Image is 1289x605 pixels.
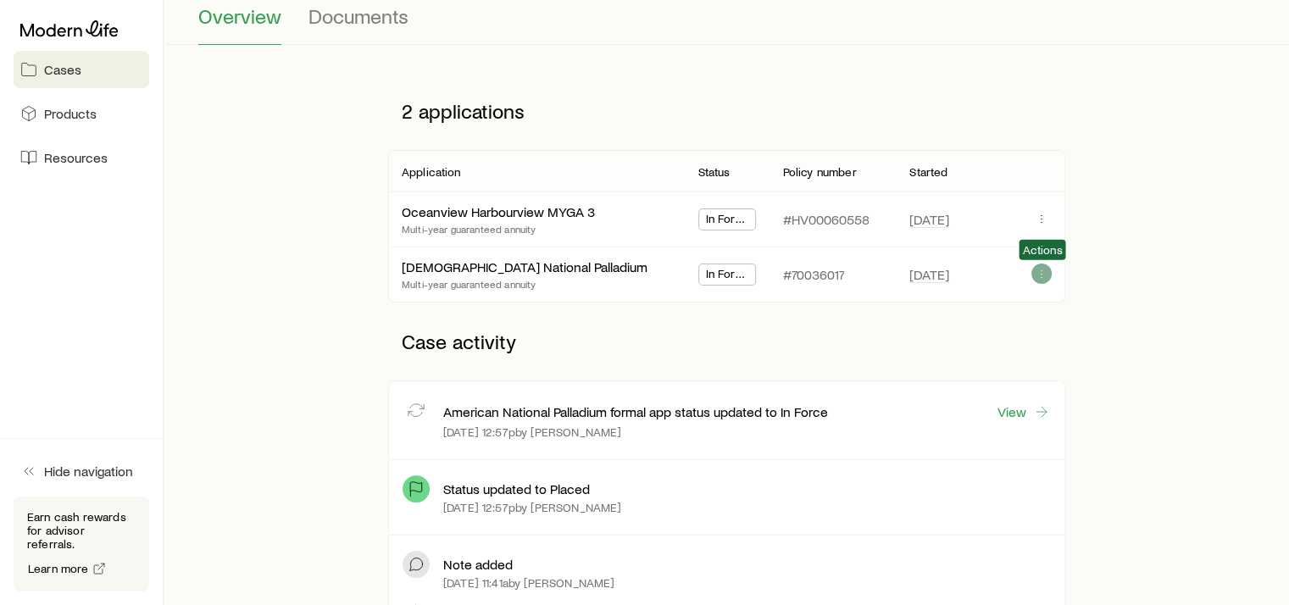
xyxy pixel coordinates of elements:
[14,452,149,490] button: Hide navigation
[782,266,844,283] p: #70036017
[909,211,949,228] span: [DATE]
[443,403,828,420] p: American National Palladium formal app status updated to In Force
[198,4,1255,45] div: Case details tabs
[443,425,622,439] p: [DATE] 12:57p by [PERSON_NAME]
[402,258,647,275] a: [DEMOGRAPHIC_DATA] National Palladium
[402,277,647,291] p: Multi-year guaranteed annuity
[698,165,731,179] p: Status
[443,556,513,573] p: Note added
[44,105,97,122] span: Products
[14,51,149,88] a: Cases
[198,4,281,28] span: Overview
[308,4,408,28] span: Documents
[388,86,1065,136] p: 2 applications
[44,149,108,166] span: Resources
[782,211,869,228] p: #HV00060558
[44,463,133,480] span: Hide navigation
[402,203,595,221] div: Oceanview Harbourview MYGA 3
[1022,243,1062,257] span: Actions
[909,165,947,179] p: Started
[388,316,1065,367] p: Case activity
[402,165,461,179] p: Application
[706,267,749,285] span: In Force
[27,510,136,551] p: Earn cash rewards for advisor referrals.
[782,165,856,179] p: Policy number
[997,402,1051,421] a: View
[14,95,149,132] a: Products
[443,480,590,497] p: Status updated to Placed
[44,61,81,78] span: Cases
[706,212,749,230] span: In Force
[14,497,149,591] div: Earn cash rewards for advisor referrals.Learn more
[402,258,647,276] div: [DEMOGRAPHIC_DATA] National Palladium
[402,222,595,236] p: Multi-year guaranteed annuity
[909,266,949,283] span: [DATE]
[402,203,595,219] a: Oceanview Harbourview MYGA 3
[28,563,89,574] span: Learn more
[14,139,149,176] a: Resources
[443,501,622,514] p: [DATE] 12:57p by [PERSON_NAME]
[443,576,615,590] p: [DATE] 11:41a by [PERSON_NAME]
